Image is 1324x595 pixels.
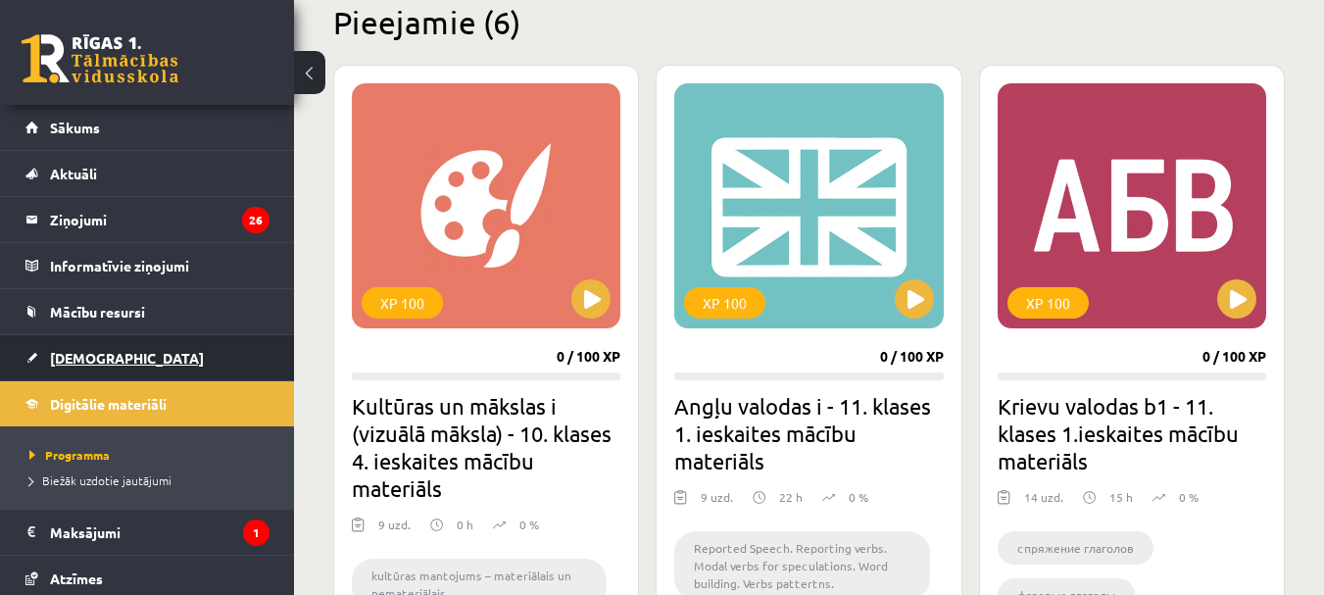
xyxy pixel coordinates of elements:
span: Digitālie materiāli [50,395,167,413]
p: 15 h [1109,488,1133,506]
h2: Krievu valodas b1 - 11. klases 1.ieskaites mācību materiāls [998,392,1266,474]
a: Informatīvie ziņojumi [25,243,270,288]
span: Atzīmes [50,570,103,587]
i: 26 [242,207,270,233]
a: Digitālie materiāli [25,381,270,426]
li: cпряжение глаголов [998,531,1153,565]
a: Rīgas 1. Tālmācības vidusskola [22,34,178,83]
a: Programma [29,446,274,464]
a: Biežāk uzdotie jautājumi [29,471,274,489]
span: Sākums [50,119,100,136]
span: Aktuāli [50,165,97,182]
p: 0 h [457,516,473,533]
a: Ziņojumi26 [25,197,270,242]
span: [DEMOGRAPHIC_DATA] [50,349,204,367]
span: Programma [29,447,110,463]
a: [DEMOGRAPHIC_DATA] [25,335,270,380]
i: 1 [243,520,270,546]
p: 0 % [849,488,868,506]
a: Mācību resursi [25,289,270,334]
span: Mācību resursi [50,303,145,321]
legend: Maksājumi [50,510,270,555]
div: XP 100 [1007,287,1089,319]
p: 22 h [779,488,803,506]
div: XP 100 [684,287,765,319]
span: Biežāk uzdotie jautājumi [29,472,172,488]
h2: Angļu valodas i - 11. klases 1. ieskaites mācību materiāls [674,392,943,474]
h2: Pieejamie (6) [333,3,1285,41]
div: 9 uzd. [701,488,733,518]
legend: Ziņojumi [50,197,270,242]
h2: Kultūras un mākslas i (vizuālā māksla) - 10. klases 4. ieskaites mācību materiāls [352,392,620,502]
a: Maksājumi1 [25,510,270,555]
a: Sākums [25,105,270,150]
div: 14 uzd. [1024,488,1063,518]
p: 0 % [519,516,539,533]
a: Aktuāli [25,151,270,196]
p: 0 % [1179,488,1199,506]
legend: Informatīvie ziņojumi [50,243,270,288]
div: XP 100 [362,287,443,319]
div: 9 uzd. [378,516,411,545]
